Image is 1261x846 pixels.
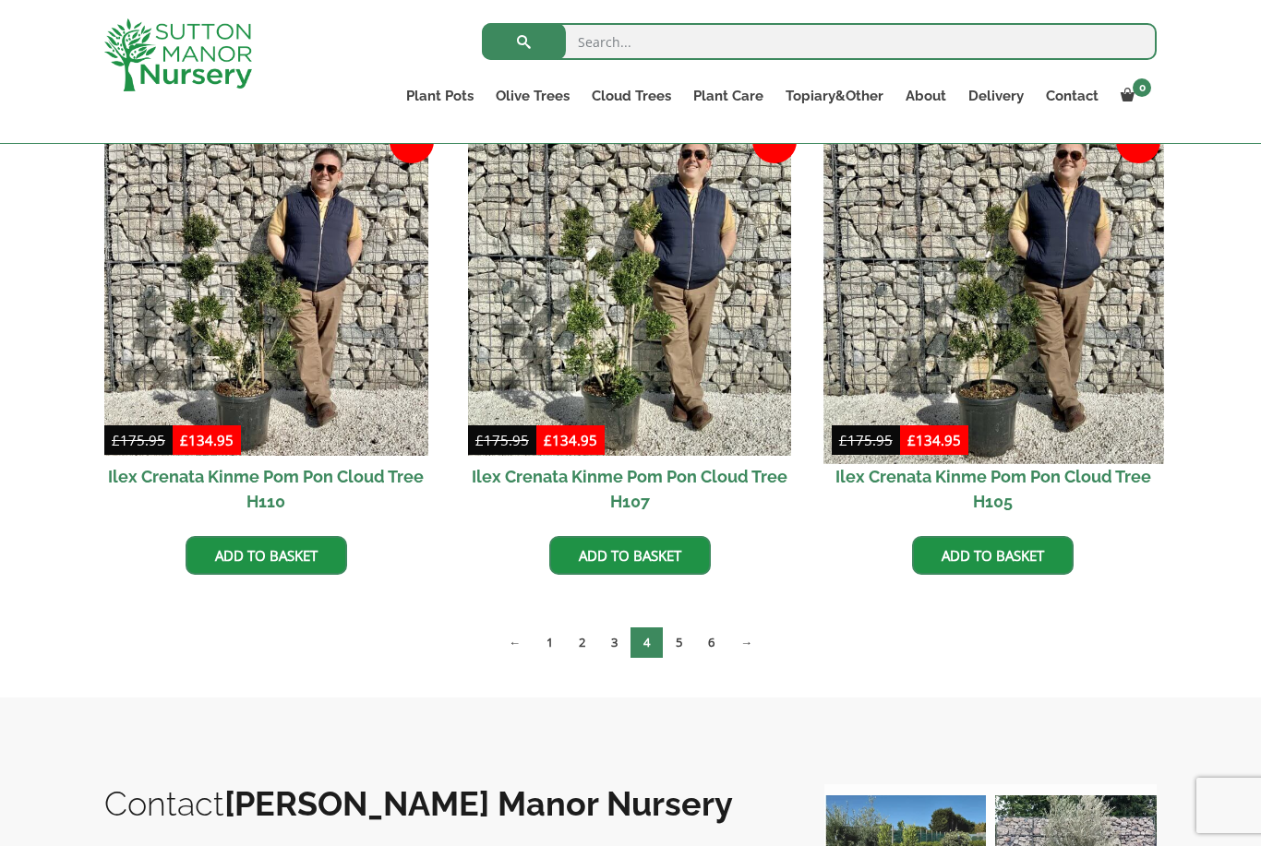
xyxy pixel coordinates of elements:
h2: Ilex Crenata Kinme Pom Pon Cloud Tree H107 [468,456,792,522]
a: Page 2 [566,627,598,658]
a: Delivery [957,83,1035,109]
a: Page 6 [695,627,727,658]
span: £ [475,431,484,449]
bdi: 175.95 [839,431,893,449]
bdi: 134.95 [544,431,597,449]
a: Cloud Trees [581,83,682,109]
img: Ilex Crenata Kinme Pom Pon Cloud Tree H110 [104,132,428,456]
a: Sale! Ilex Crenata Kinme Pom Pon Cloud Tree H110 [104,132,428,522]
b: [PERSON_NAME] Manor Nursery [224,784,733,823]
bdi: 175.95 [475,431,529,449]
bdi: 175.95 [112,431,165,449]
a: Add to basket: “Ilex Crenata Kinme Pom Pon Cloud Tree H105” [912,536,1074,575]
img: logo [104,18,252,91]
a: Contact [1035,83,1110,109]
input: Search... [482,23,1157,60]
a: 0 [1110,83,1157,109]
span: £ [180,431,188,449]
bdi: 134.95 [180,431,234,449]
a: About [895,83,957,109]
a: Add to basket: “Ilex Crenata Kinme Pom Pon Cloud Tree H110” [186,536,347,575]
a: Plant Pots [395,83,485,109]
a: Sale! Ilex Crenata Kinme Pom Pon Cloud Tree H105 [832,132,1156,522]
a: Plant Care [682,83,775,109]
nav: Product Pagination [104,626,1157,665]
h2: Contact [104,784,787,823]
span: £ [544,431,552,449]
span: Page 4 [630,627,663,658]
img: Ilex Crenata Kinme Pom Pon Cloud Tree H107 [468,132,792,456]
img: Ilex Crenata Kinme Pom Pon Cloud Tree H105 [823,124,1163,463]
span: £ [907,431,916,449]
a: Page 3 [598,627,630,658]
span: 0 [1133,78,1151,97]
a: Sale! Ilex Crenata Kinme Pom Pon Cloud Tree H107 [468,132,792,522]
a: ← [496,627,534,658]
h2: Ilex Crenata Kinme Pom Pon Cloud Tree H110 [104,456,428,522]
a: Add to basket: “Ilex Crenata Kinme Pom Pon Cloud Tree H107” [549,536,711,575]
bdi: 134.95 [907,431,961,449]
h2: Ilex Crenata Kinme Pom Pon Cloud Tree H105 [832,456,1156,522]
a: Topiary&Other [775,83,895,109]
span: £ [112,431,120,449]
span: £ [839,431,847,449]
a: → [727,627,765,658]
a: Page 1 [534,627,566,658]
a: Page 5 [663,627,695,658]
a: Olive Trees [485,83,581,109]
